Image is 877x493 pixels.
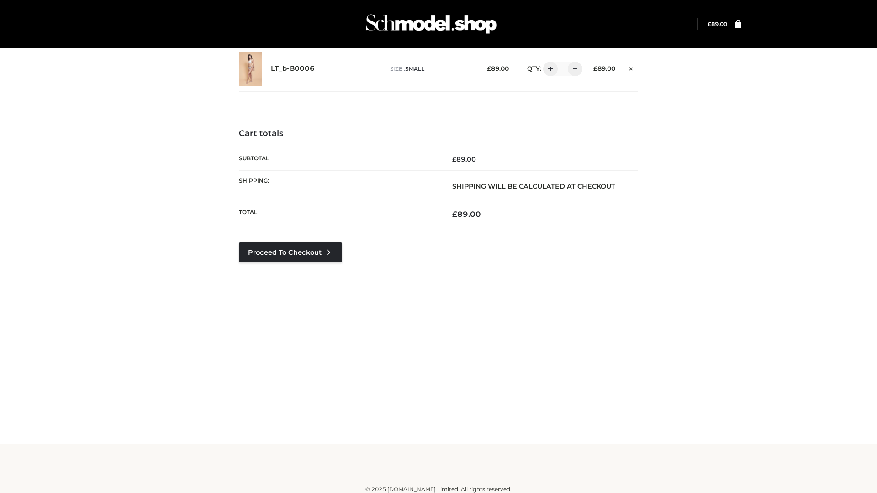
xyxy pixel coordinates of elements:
[518,62,579,76] div: QTY:
[487,65,509,72] bdi: 89.00
[708,21,711,27] span: £
[452,155,456,163] span: £
[239,148,438,170] th: Subtotal
[452,210,481,219] bdi: 89.00
[452,155,476,163] bdi: 89.00
[239,242,342,262] a: Proceed to Checkout
[708,21,727,27] a: £89.00
[708,21,727,27] bdi: 89.00
[271,64,315,73] a: LT_b-B0006
[390,65,473,73] p: size :
[239,202,438,226] th: Total
[593,65,615,72] bdi: 89.00
[593,65,597,72] span: £
[452,210,457,219] span: £
[452,182,615,190] strong: Shipping will be calculated at checkout
[624,62,638,73] a: Remove this item
[405,65,424,72] span: SMALL
[239,170,438,202] th: Shipping:
[239,129,638,139] h4: Cart totals
[487,65,491,72] span: £
[363,6,500,42] img: Schmodel Admin 964
[239,52,262,86] img: LT_b-B0006 - SMALL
